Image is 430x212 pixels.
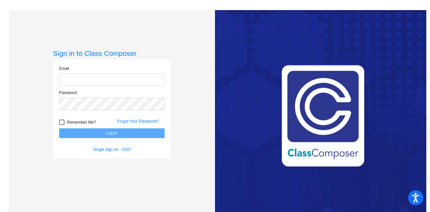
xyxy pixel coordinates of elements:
[93,147,130,152] a: Single sign on - SSO
[53,49,171,57] h3: Sign in to Class Composer
[59,90,77,96] label: Password
[67,118,96,126] span: Remember Me?
[59,66,69,72] label: Email
[59,128,165,138] button: Log In
[117,119,159,124] a: Forgot Your Password?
